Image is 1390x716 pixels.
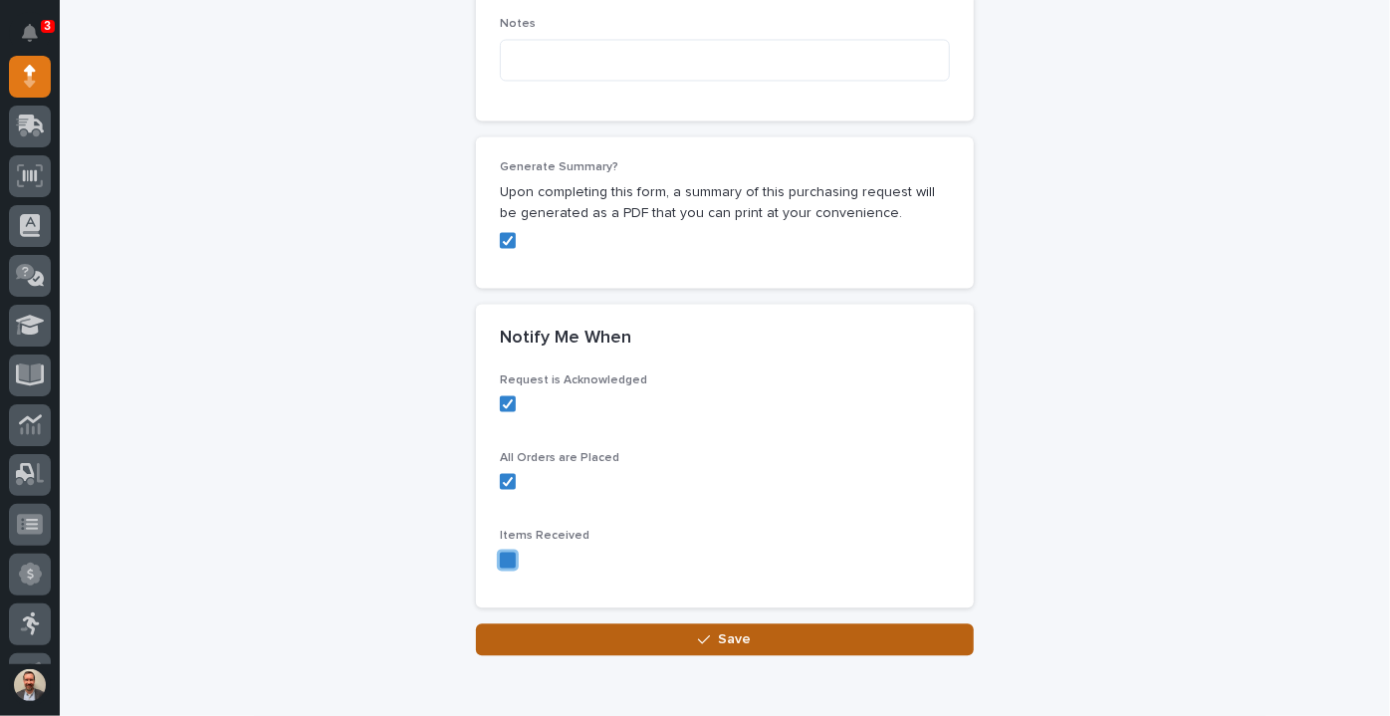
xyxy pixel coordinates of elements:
[25,24,51,56] div: Notifications3
[476,624,974,656] button: Save
[500,162,618,174] span: Generate Summary?
[500,18,536,30] span: Notes
[500,183,950,225] p: Upon completing this form, a summary of this purchasing request will be generated as a PDF that y...
[500,329,631,351] h2: Notify Me When
[500,453,619,465] span: All Orders are Placed
[719,633,752,647] span: Save
[44,19,51,33] p: 3
[500,531,589,543] span: Items Received
[9,664,51,706] button: users-avatar
[9,12,51,54] button: Notifications
[500,375,647,387] span: Request is Acknowledged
